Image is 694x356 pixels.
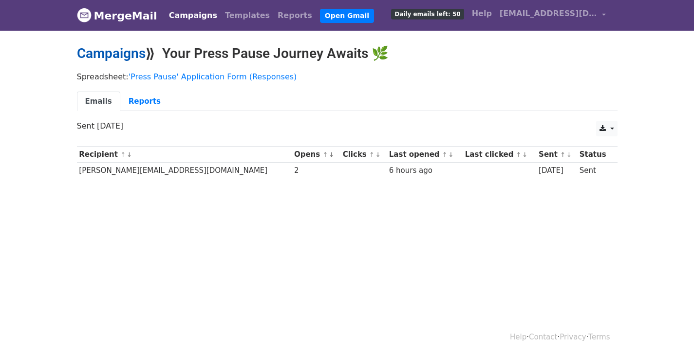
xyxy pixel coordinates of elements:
[560,151,565,158] a: ↑
[292,147,340,163] th: Opens
[77,92,120,112] a: Emails
[120,151,126,158] a: ↑
[468,4,496,23] a: Help
[120,92,169,112] a: Reports
[566,151,572,158] a: ↓
[516,151,522,158] a: ↑
[77,147,292,163] th: Recipient
[389,165,460,176] div: 6 hours ago
[129,72,297,81] a: 'Press Pause' Application Form (Responses)
[320,9,374,23] a: Open Gmail
[221,6,274,25] a: Templates
[77,5,157,26] a: MergeMail
[165,6,221,25] a: Campaigns
[387,4,468,23] a: Daily emails left: 50
[369,151,375,158] a: ↑
[322,151,328,158] a: ↑
[391,9,464,19] span: Daily emails left: 50
[442,151,448,158] a: ↑
[496,4,610,27] a: [EMAIL_ADDRESS][DOMAIN_NAME]
[294,165,338,176] div: 2
[510,333,526,341] a: Help
[560,333,586,341] a: Privacy
[577,147,612,163] th: Status
[77,121,618,131] p: Sent [DATE]
[340,147,387,163] th: Clicks
[645,309,694,356] iframe: Chat Widget
[127,151,132,158] a: ↓
[77,45,618,62] h2: ⟫ Your Press Pause Journey Awaits 🌿
[588,333,610,341] a: Terms
[77,163,292,179] td: [PERSON_NAME][EMAIL_ADDRESS][DOMAIN_NAME]
[536,147,577,163] th: Sent
[274,6,316,25] a: Reports
[387,147,463,163] th: Last opened
[449,151,454,158] a: ↓
[539,165,575,176] div: [DATE]
[375,151,381,158] a: ↓
[329,151,334,158] a: ↓
[529,333,557,341] a: Contact
[463,147,536,163] th: Last clicked
[522,151,527,158] a: ↓
[77,8,92,22] img: MergeMail logo
[500,8,597,19] span: [EMAIL_ADDRESS][DOMAIN_NAME]
[577,163,612,179] td: Sent
[77,72,618,82] p: Spreadsheet:
[77,45,146,61] a: Campaigns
